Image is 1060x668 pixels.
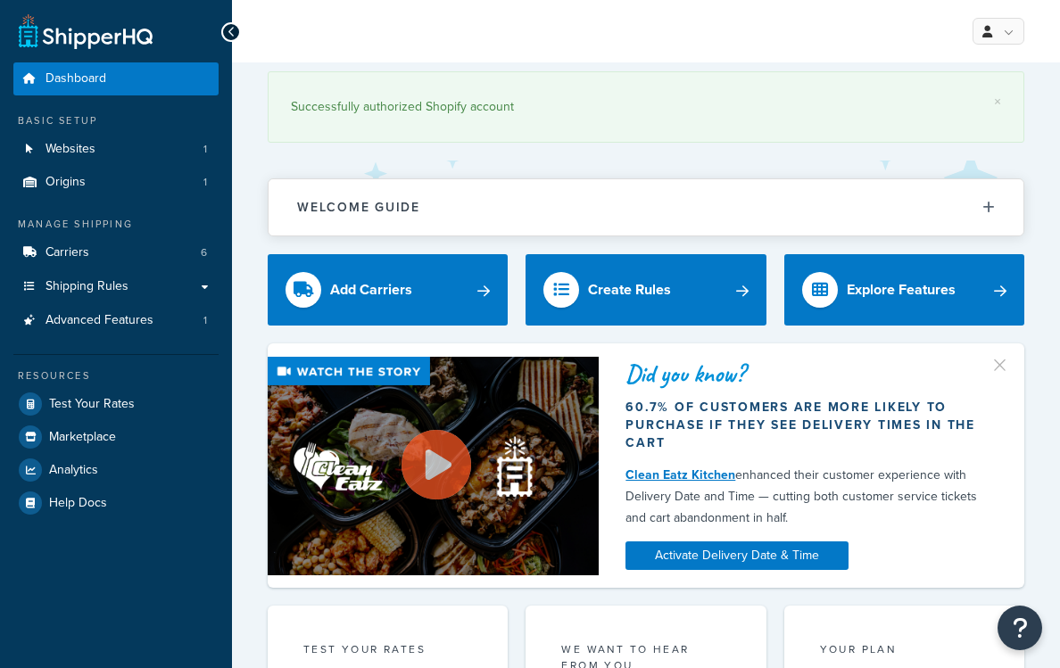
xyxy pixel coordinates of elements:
[203,175,207,190] span: 1
[625,465,998,529] div: enhanced their customer experience with Delivery Date and Time — cutting both customer service ti...
[13,304,219,337] li: Advanced Features
[268,357,599,575] img: Video thumbnail
[625,541,849,570] a: Activate Delivery Date & Time
[526,254,766,326] a: Create Rules
[13,217,219,232] div: Manage Shipping
[13,113,219,128] div: Basic Setup
[13,487,219,519] a: Help Docs
[49,430,116,445] span: Marketplace
[13,62,219,95] a: Dashboard
[49,397,135,412] span: Test Your Rates
[13,270,219,303] a: Shipping Rules
[13,236,219,269] a: Carriers6
[330,277,412,302] div: Add Carriers
[625,361,998,386] div: Did you know?
[588,277,671,302] div: Create Rules
[13,454,219,486] a: Analytics
[268,254,508,326] a: Add Carriers
[203,142,207,157] span: 1
[994,95,1001,109] a: ×
[203,313,207,328] span: 1
[269,179,1023,235] button: Welcome Guide
[13,388,219,420] a: Test Your Rates
[46,142,95,157] span: Websites
[625,466,735,484] a: Clean Eatz Kitchen
[46,279,128,294] span: Shipping Rules
[46,313,153,328] span: Advanced Features
[13,421,219,453] a: Marketplace
[46,71,106,87] span: Dashboard
[297,201,420,214] h2: Welcome Guide
[291,95,1001,120] div: Successfully authorized Shopify account
[46,175,86,190] span: Origins
[13,304,219,337] a: Advanced Features1
[13,133,219,166] li: Websites
[13,133,219,166] a: Websites1
[201,245,207,260] span: 6
[49,463,98,478] span: Analytics
[784,254,1024,326] a: Explore Features
[13,166,219,199] li: Origins
[13,236,219,269] li: Carriers
[13,368,219,383] div: Resources
[46,245,89,260] span: Carriers
[303,641,472,662] div: Test your rates
[847,277,956,302] div: Explore Features
[998,606,1042,650] button: Open Resource Center
[13,166,219,199] a: Origins1
[820,641,989,662] div: Your Plan
[625,399,998,452] div: 60.7% of customers are more likely to purchase if they see delivery times in the cart
[49,496,107,511] span: Help Docs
